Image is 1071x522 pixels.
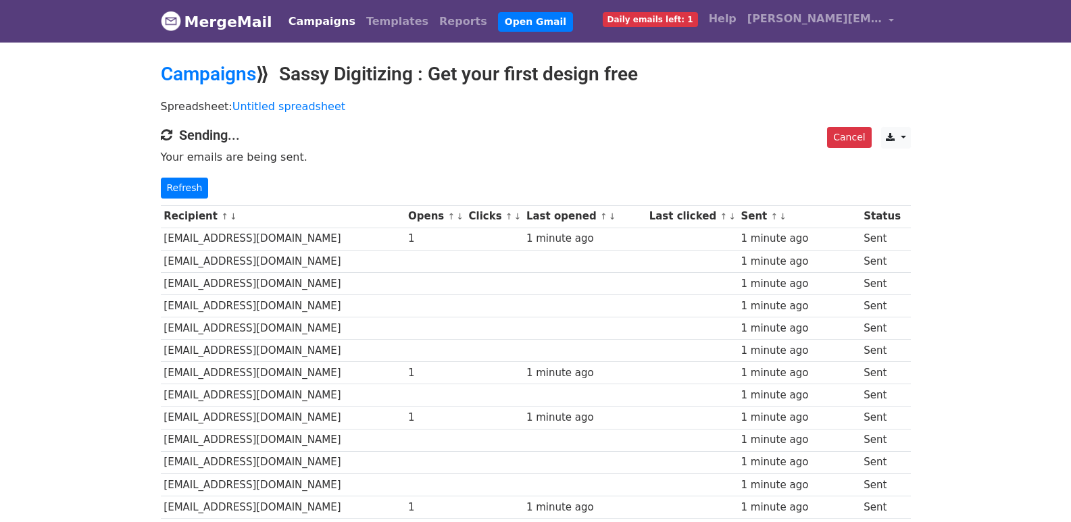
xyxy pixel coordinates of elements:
td: Sent [860,407,903,429]
a: MergeMail [161,7,272,36]
th: Last opened [523,205,646,228]
span: Daily emails left: 1 [603,12,698,27]
a: ↑ [447,211,455,221]
div: 1 minute ago [526,500,643,515]
td: Sent [860,429,903,451]
a: Campaigns [283,8,361,35]
td: Sent [860,228,903,250]
div: 1 minute ago [741,388,857,403]
td: Sent [860,294,903,317]
a: ↑ [771,211,778,221]
a: Refresh [161,178,209,199]
div: 1 minute ago [741,276,857,292]
td: [EMAIL_ADDRESS][DOMAIN_NAME] [161,294,405,317]
td: Sent [860,473,903,496]
span: [PERSON_NAME][EMAIL_ADDRESS][DOMAIN_NAME] [747,11,882,27]
a: ↓ [728,211,736,221]
td: [EMAIL_ADDRESS][DOMAIN_NAME] [161,272,405,294]
td: [EMAIL_ADDRESS][DOMAIN_NAME] [161,250,405,272]
a: Daily emails left: 1 [597,5,703,32]
td: [EMAIL_ADDRESS][DOMAIN_NAME] [161,429,405,451]
td: [EMAIL_ADDRESS][DOMAIN_NAME] [161,340,405,362]
a: ↑ [505,211,513,221]
a: ↑ [720,211,727,221]
td: [EMAIL_ADDRESS][DOMAIN_NAME] [161,228,405,250]
th: Last clicked [646,205,738,228]
div: 1 minute ago [741,343,857,359]
a: ↓ [609,211,616,221]
div: 1 minute ago [526,410,643,425]
div: 1 minute ago [741,454,857,470]
div: 1 [408,410,462,425]
div: 1 [408,500,462,515]
td: [EMAIL_ADDRESS][DOMAIN_NAME] [161,362,405,384]
td: Sent [860,451,903,473]
a: ↓ [230,211,237,221]
a: [PERSON_NAME][EMAIL_ADDRESS][DOMAIN_NAME] [742,5,900,37]
td: Sent [860,362,903,384]
td: Sent [860,340,903,362]
a: Untitled spreadsheet [232,100,345,113]
th: Opens [405,205,466,228]
a: ↓ [514,211,522,221]
td: [EMAIL_ADDRESS][DOMAIN_NAME] [161,317,405,340]
div: 1 minute ago [741,321,857,336]
div: 1 minute ago [741,365,857,381]
div: 1 minute ago [741,231,857,246]
td: [EMAIL_ADDRESS][DOMAIN_NAME] [161,496,405,518]
div: 1 minute ago [741,500,857,515]
td: Sent [860,384,903,407]
td: Sent [860,317,903,340]
td: [EMAIL_ADDRESS][DOMAIN_NAME] [161,451,405,473]
a: Templates [361,8,434,35]
div: 1 minute ago [741,254,857,269]
th: Status [860,205,903,228]
div: 1 minute ago [741,298,857,314]
th: Sent [738,205,861,228]
th: Clicks [466,205,523,228]
a: Reports [434,8,493,35]
a: Help [703,5,742,32]
a: Open Gmail [498,12,573,32]
h4: Sending... [161,127,911,143]
th: Recipient [161,205,405,228]
td: [EMAIL_ADDRESS][DOMAIN_NAME] [161,384,405,407]
p: Spreadsheet: [161,99,911,113]
td: [EMAIL_ADDRESS][DOMAIN_NAME] [161,473,405,496]
div: 1 minute ago [741,432,857,448]
img: MergeMail logo [161,11,181,31]
a: ↑ [600,211,607,221]
a: ↓ [456,211,464,221]
td: Sent [860,250,903,272]
div: 1 [408,365,462,381]
a: ↑ [221,211,228,221]
p: Your emails are being sent. [161,150,911,164]
div: 1 minute ago [526,231,643,246]
a: ↓ [779,211,787,221]
div: 1 minute ago [526,365,643,381]
div: 1 [408,231,462,246]
td: Sent [860,272,903,294]
div: 1 minute ago [741,477,857,493]
a: Cancel [827,127,871,148]
td: [EMAIL_ADDRESS][DOMAIN_NAME] [161,407,405,429]
div: 1 minute ago [741,410,857,425]
a: Campaigns [161,63,256,85]
h2: ⟫ Sassy Digitizing : Get your first design free [161,63,911,86]
td: Sent [860,496,903,518]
